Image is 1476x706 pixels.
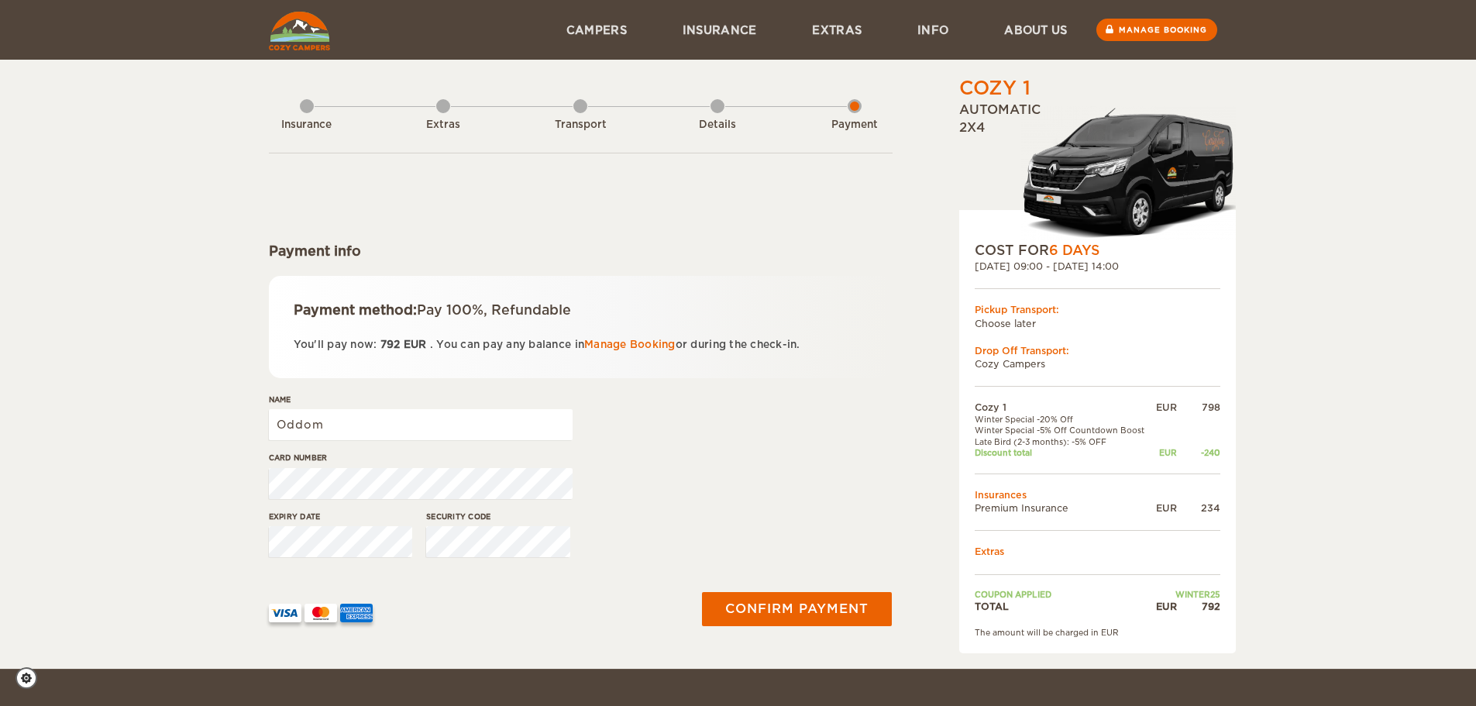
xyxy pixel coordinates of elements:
td: Insurances [975,488,1220,501]
div: Insurance [264,118,349,133]
button: Confirm payment [702,592,892,626]
td: Cozy 1 [975,401,1153,414]
div: -240 [1177,447,1220,458]
div: Details [675,118,760,133]
td: Premium Insurance [975,501,1153,515]
div: EUR [1152,447,1176,458]
div: 234 [1177,501,1220,515]
div: Payment method: [294,301,868,319]
div: Automatic 2x4 [959,102,1236,241]
div: Drop Off Transport: [975,344,1220,357]
div: COST FOR [975,241,1220,260]
p: You'll pay now: . You can pay any balance in or during the check-in. [294,336,868,353]
img: AMEX [340,604,373,622]
div: Payment info [269,242,893,260]
div: The amount will be charged in EUR [975,627,1220,638]
img: VISA [269,604,301,622]
div: 798 [1177,401,1220,414]
div: Cozy 1 [959,75,1030,102]
div: [DATE] 09:00 - [DATE] 14:00 [975,260,1220,273]
a: Manage Booking [584,339,676,350]
div: Pickup Transport: [975,303,1220,316]
span: 6 Days [1049,243,1099,258]
img: Cozy Campers [269,12,330,50]
td: Winter Special -5% Off Countdown Boost [975,425,1153,436]
a: Cookie settings [15,667,47,689]
img: mastercard [304,604,337,622]
div: EUR [1152,600,1176,613]
td: Cozy Campers [975,357,1220,370]
label: Card number [269,452,573,463]
td: Late Bird (2-3 months): -5% OFF [975,436,1153,447]
label: Name [269,394,573,405]
div: EUR [1152,401,1176,414]
div: Transport [538,118,623,133]
img: Stuttur-m-c-logo-2.png [1021,106,1236,241]
div: Payment [812,118,897,133]
td: Choose later [975,317,1220,330]
td: Discount total [975,447,1153,458]
td: Coupon applied [975,589,1153,600]
span: Pay 100%, Refundable [417,302,571,318]
label: Expiry date [269,511,413,522]
div: Extras [401,118,486,133]
label: Security code [426,511,570,522]
span: EUR [404,339,427,350]
td: Extras [975,545,1220,558]
div: EUR [1152,501,1176,515]
td: TOTAL [975,600,1153,613]
td: WINTER25 [1152,589,1220,600]
a: Manage booking [1096,19,1217,41]
div: 792 [1177,600,1220,613]
td: Winter Special -20% Off [975,414,1153,425]
span: 792 [380,339,401,350]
